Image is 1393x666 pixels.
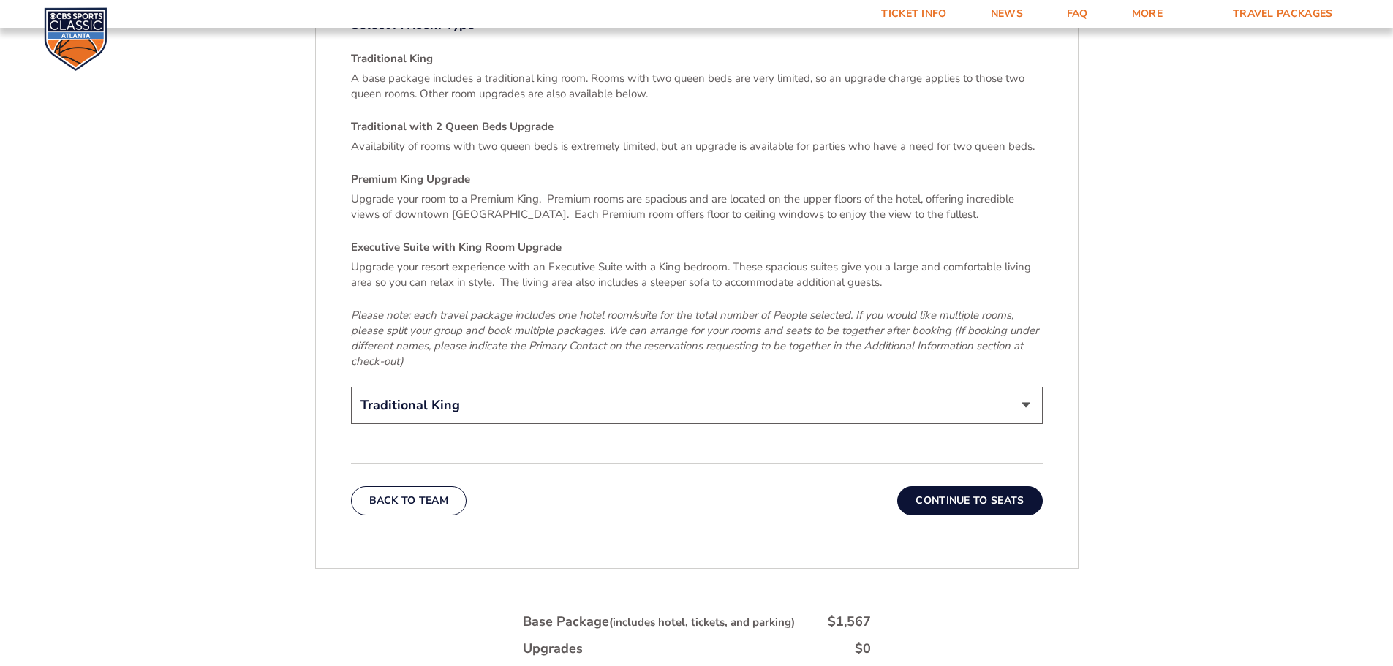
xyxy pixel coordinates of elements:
div: Base Package [523,613,795,631]
h4: Traditional King [351,51,1043,67]
img: CBS Sports Classic [44,7,107,71]
h4: Traditional with 2 Queen Beds Upgrade [351,119,1043,135]
button: Continue To Seats [897,486,1042,515]
small: (includes hotel, tickets, and parking) [609,615,795,629]
p: Availability of rooms with two queen beds is extremely limited, but an upgrade is available for p... [351,139,1043,154]
h4: Executive Suite with King Room Upgrade [351,240,1043,255]
h4: Premium King Upgrade [351,172,1043,187]
em: Please note: each travel package includes one hotel room/suite for the total number of People sel... [351,308,1038,368]
div: Upgrades [523,640,583,658]
p: A base package includes a traditional king room. Rooms with two queen beds are very limited, so a... [351,71,1043,102]
p: Upgrade your resort experience with an Executive Suite with a King bedroom. These spacious suites... [351,260,1043,290]
div: $0 [855,640,871,658]
p: Upgrade your room to a Premium King. Premium rooms are spacious and are located on the upper floo... [351,192,1043,222]
button: Back To Team [351,486,467,515]
div: $1,567 [828,613,871,631]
